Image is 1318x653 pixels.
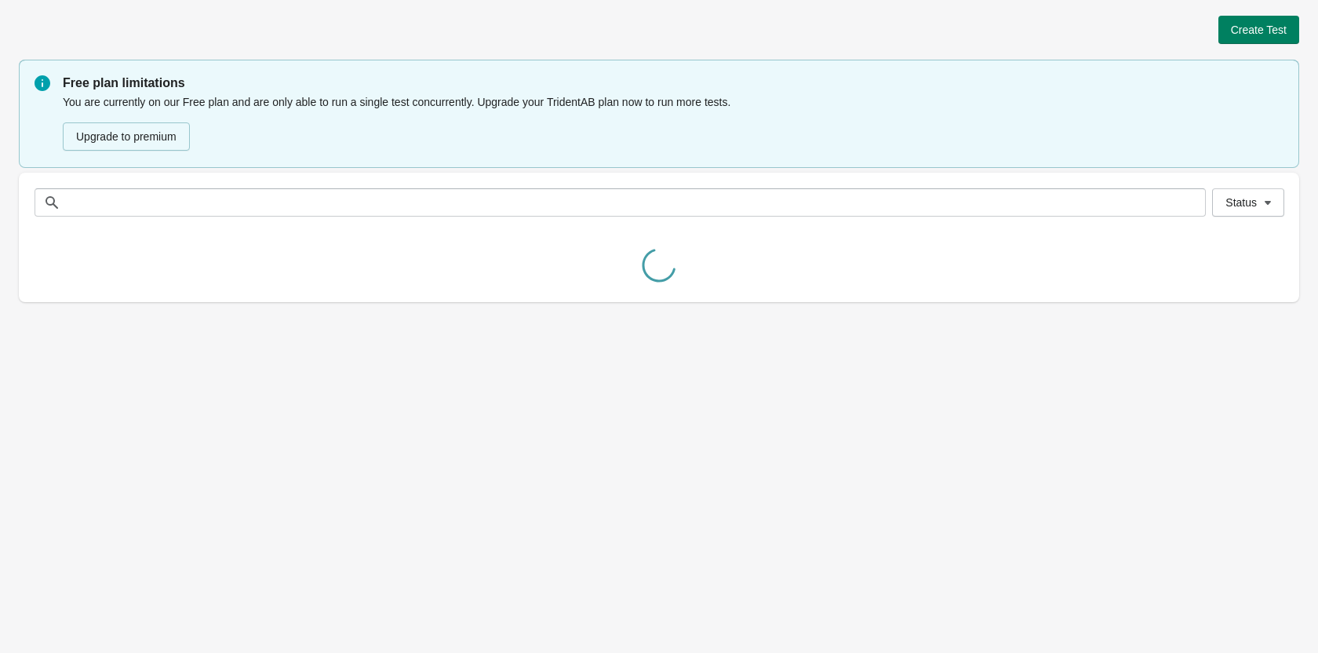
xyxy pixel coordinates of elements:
[63,74,1283,93] p: Free plan limitations
[1231,24,1287,36] span: Create Test
[1218,16,1299,44] button: Create Test
[63,93,1283,152] div: You are currently on our Free plan and are only able to run a single test concurrently. Upgrade y...
[1212,188,1284,217] button: Status
[63,122,190,151] button: Upgrade to premium
[1225,196,1257,209] span: Status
